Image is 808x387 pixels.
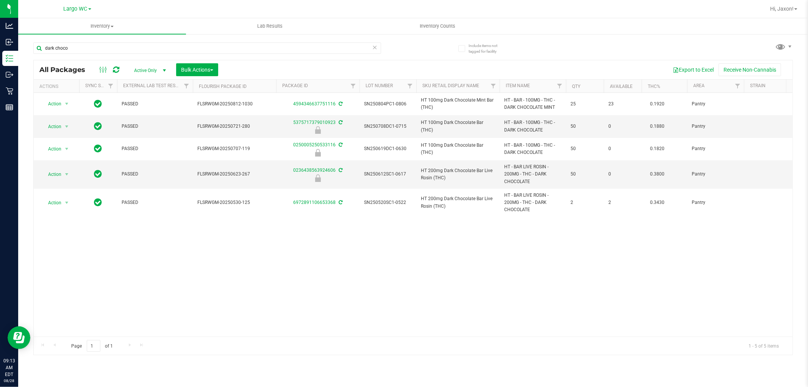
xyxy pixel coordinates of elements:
[421,142,495,156] span: HT 100mg Dark Chocolate Bar (THC)
[62,99,72,109] span: select
[421,195,495,210] span: HT 200mg Dark Chocolate Bar Live Rosin (THC)
[122,145,188,152] span: PASSED
[105,80,117,92] a: Filter
[18,18,186,34] a: Inventory
[8,326,30,349] iframe: Resource center
[570,171,599,178] span: 50
[87,340,100,352] input: 1
[646,169,668,180] span: 0.3800
[719,63,781,76] button: Receive Non-Cannabis
[469,43,506,54] span: Include items not tagged for facility
[197,100,272,108] span: FLSRWGM-20250812-1030
[122,123,188,130] span: PASSED
[364,171,412,178] span: SN250612SC1-0617
[422,83,479,88] a: Sku Retail Display Name
[197,123,272,130] span: FLSRWGM-20250721-280
[62,197,72,208] span: select
[293,200,336,205] a: 6972891106653368
[186,18,354,34] a: Lab Results
[338,168,342,173] span: Sync from Compliance System
[6,103,13,111] inline-svg: Reports
[18,23,186,30] span: Inventory
[506,83,530,88] a: Item Name
[366,83,393,88] a: Lot Number
[62,144,72,154] span: select
[692,100,739,108] span: Pantry
[65,340,119,352] span: Page of 1
[6,71,13,78] inline-svg: Outbound
[364,100,412,108] span: SN250804PC1-0806
[504,119,561,133] span: HT - BAR - 100MG - THC - DARK CHOCOLATE
[572,84,580,89] a: Qty
[41,99,62,109] span: Action
[33,42,381,54] input: Search Package ID, Item Name, SKU, Lot or Part Number...
[181,67,213,73] span: Bulk Actions
[39,66,93,74] span: All Packages
[275,174,361,182] div: Newly Received
[608,171,637,178] span: 0
[610,84,633,89] a: Available
[364,199,412,206] span: SN250520SC1-0522
[247,23,293,30] span: Lab Results
[347,80,359,92] a: Filter
[199,84,247,89] a: Flourish Package ID
[122,100,188,108] span: PASSED
[41,144,62,154] span: Action
[646,121,668,132] span: 0.1880
[180,80,193,92] a: Filter
[293,120,336,125] a: 5375717379010923
[504,192,561,214] span: HT - BAR LIVE ROSIN - 200MG - THC - DARK CHOCOLATE
[176,63,218,76] button: Bulk Actions
[197,145,272,152] span: FLSRWGM-20250707-119
[338,142,342,147] span: Sync from Compliance System
[731,80,744,92] a: Filter
[123,83,183,88] a: External Lab Test Result
[3,357,15,378] p: 09:13 AM EDT
[85,83,114,88] a: Sync Status
[41,197,62,208] span: Action
[94,143,102,154] span: In Sync
[692,145,739,152] span: Pantry
[608,199,637,206] span: 2
[553,80,566,92] a: Filter
[648,84,660,89] a: THC%
[421,119,495,133] span: HT 100mg Dark Chocolate Bar (THC)
[275,126,361,134] div: Newly Received
[122,199,188,206] span: PASSED
[3,378,15,384] p: 08/28
[94,121,102,132] span: In Sync
[608,123,637,130] span: 0
[6,38,13,46] inline-svg: Inbound
[94,197,102,208] span: In Sync
[646,197,668,208] span: 0.3430
[293,101,336,107] a: 4594346637751116
[275,149,361,157] div: Newly Received
[62,169,72,180] span: select
[338,101,342,107] span: Sync from Compliance System
[570,145,599,152] span: 50
[750,83,766,88] a: Strain
[41,169,62,180] span: Action
[6,55,13,62] inline-svg: Inventory
[487,80,500,92] a: Filter
[570,123,599,130] span: 50
[293,168,336,173] a: 0236438563924606
[410,23,466,30] span: Inventory Counts
[41,121,62,132] span: Action
[692,171,739,178] span: Pantry
[570,199,599,206] span: 2
[608,145,637,152] span: 0
[692,123,739,130] span: Pantry
[693,83,705,88] a: Area
[197,199,272,206] span: FLSRWGM-20250530-125
[364,123,412,130] span: SN250708DC1-0715
[364,145,412,152] span: SN250619DC1-0630
[608,100,637,108] span: 23
[6,22,13,30] inline-svg: Analytics
[39,84,76,89] div: Actions
[504,142,561,156] span: HT - BAR - 100MG - THC - DARK CHOCOLATE
[62,121,72,132] span: select
[646,99,668,110] span: 0.1920
[6,87,13,95] inline-svg: Retail
[197,171,272,178] span: FLSRWGM-20250623-267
